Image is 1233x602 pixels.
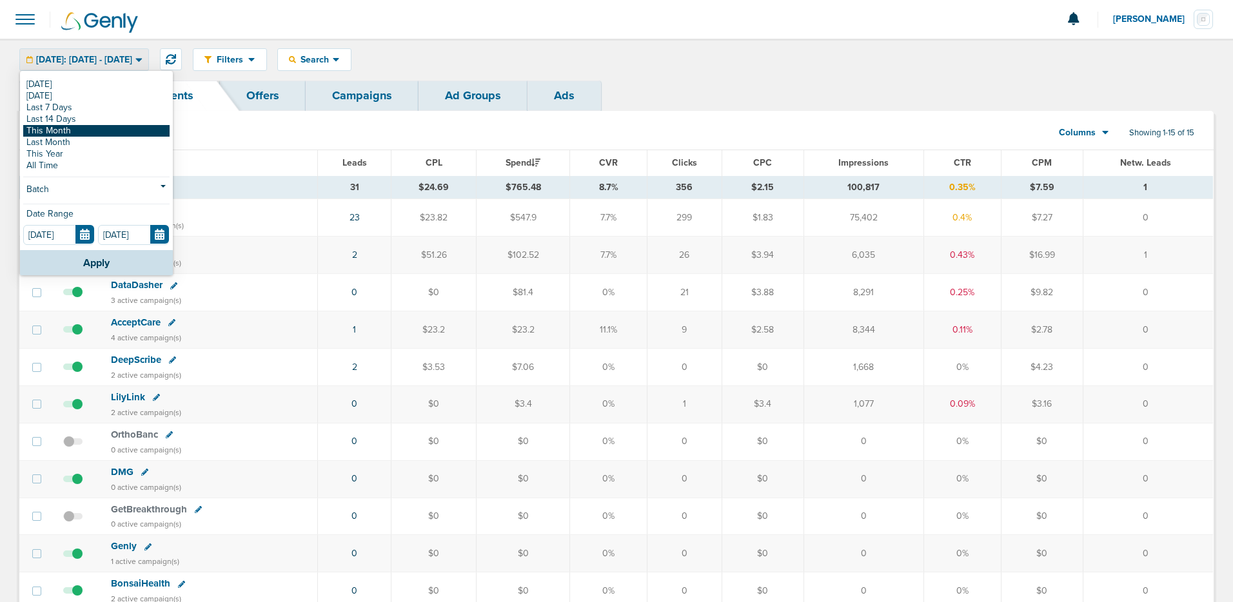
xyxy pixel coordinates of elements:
a: 0 [351,585,357,596]
small: 0 active campaign(s) [111,445,181,454]
td: $3.4 [477,385,570,423]
td: $102.52 [477,237,570,274]
span: Spend [506,157,540,168]
a: Last 14 Days [23,113,170,125]
td: 0 [804,535,924,572]
a: Batch [23,182,170,199]
small: 0 active campaign(s) [111,519,181,529]
small: 3 active campaign(s) [111,296,181,305]
td: $0 [722,460,804,498]
td: $0 [391,423,477,460]
span: DataDasher [111,279,163,291]
a: 0 [351,287,357,298]
td: 0% [570,460,647,498]
span: Search [296,54,333,65]
td: 75,402 [804,199,924,237]
span: Leads [342,157,367,168]
td: 1,077 [804,385,924,423]
a: This Year [23,148,170,160]
td: 0% [924,498,1001,535]
td: 0% [924,535,1001,572]
td: 0 [1083,498,1213,535]
span: Filters [212,54,248,65]
td: $3.94 [722,237,804,274]
a: 2 [352,362,357,373]
td: $0 [722,423,804,460]
td: $3.88 [722,274,804,311]
div: Date Range [23,209,170,225]
small: 2 active campaign(s) [111,408,181,417]
td: $4.23 [1001,348,1083,385]
td: 0 [647,535,722,572]
td: $3.16 [1001,385,1083,423]
td: 0 [804,498,924,535]
span: BonsaiHealth [111,578,170,589]
td: 0.11% [924,311,1001,349]
td: 0% [570,385,647,423]
span: CTR [954,157,971,168]
td: $1.83 [722,199,804,237]
span: CPL [426,157,442,168]
td: $7.27 [1001,199,1083,237]
a: Ads [528,81,601,111]
td: 1 [1083,176,1213,199]
td: $0 [1001,535,1083,572]
span: Netw. Leads [1120,157,1171,168]
td: 299 [647,199,722,237]
td: $23.2 [477,311,570,349]
td: 0 [1083,460,1213,498]
td: 0% [570,348,647,385]
td: 0.43% [924,237,1001,274]
a: Last Month [23,137,170,148]
span: GetBreakthrough [111,503,187,515]
small: 1 active campaign(s) [111,557,179,566]
span: CVR [599,157,618,168]
td: 0% [570,535,647,572]
a: 0 [351,548,357,559]
td: 0% [924,460,1001,498]
a: Offers [220,81,306,111]
a: All Time [23,160,170,171]
td: 0 [1083,311,1213,349]
td: $0 [391,535,477,572]
td: 0% [570,274,647,311]
a: 0 [351,510,357,521]
td: $0 [477,535,570,572]
span: DeepScribe [111,354,161,365]
td: 7.7% [570,237,647,274]
span: Genly [111,540,137,552]
td: 0.25% [924,274,1001,311]
small: 4 active campaign(s) [111,333,181,342]
img: Genly [61,12,138,33]
a: Ad Groups [419,81,528,111]
a: 0 [351,473,357,484]
td: $51.26 [391,237,477,274]
td: 0 [1083,385,1213,423]
td: 0 [1083,274,1213,311]
span: Showing 1-15 of 15 [1129,128,1194,139]
td: 0% [570,498,647,535]
td: 0 [804,423,924,460]
small: 2 active campaign(s) [111,371,181,380]
td: 26 [647,237,722,274]
td: 0.4% [924,199,1001,237]
span: Impressions [838,157,889,168]
a: 0 [351,436,357,447]
td: $23.82 [391,199,477,237]
span: LilyLink [111,391,145,403]
span: [PERSON_NAME] [1113,15,1194,24]
span: AcceptCare [111,316,161,328]
td: $16.99 [1001,237,1083,274]
a: Campaigns [306,81,419,111]
td: $2.58 [722,311,804,349]
td: $0 [722,498,804,535]
td: $0 [391,498,477,535]
td: 8,291 [804,274,924,311]
td: 0 [647,460,722,498]
span: Columns [1059,126,1096,139]
td: 0 [1083,348,1213,385]
td: $24.69 [391,176,477,199]
td: $0 [477,498,570,535]
span: CPC [753,157,772,168]
span: [DATE]: [DATE] - [DATE] [36,55,132,64]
